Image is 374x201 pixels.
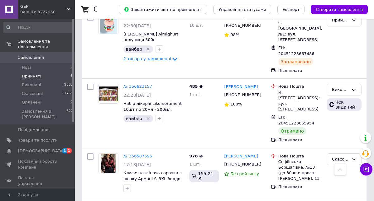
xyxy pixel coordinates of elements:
span: 22:28[DATE] [123,93,151,98]
span: 22:30[DATE] [123,23,151,28]
a: № 356623157 [123,84,152,89]
span: 2 товара у замовленні [123,57,171,61]
div: Нова Пошта [278,153,322,159]
span: 1 шт. [189,92,200,97]
a: Фото товару [98,14,118,34]
span: Експорт [282,7,300,12]
span: ЕН: 20451223667486 [278,45,314,56]
a: [PERSON_NAME] [224,84,258,90]
a: Набір лікерів Likorsortiment 10шт по 20мл - 200мл. [GEOGRAPHIC_DATA] [123,101,182,117]
div: Чек виданий [327,98,362,111]
span: 0 [71,100,73,105]
a: № 356587595 [123,154,152,158]
img: Фото товару [99,86,118,101]
span: Виконані [22,82,41,88]
div: Післяплата [278,68,322,73]
button: Експорт [277,5,305,14]
span: 17:13[DATE] [123,162,151,167]
div: Виконано [332,86,349,93]
button: Завантажити звіт по пром-оплаті [119,5,207,14]
a: Фото товару [98,84,118,104]
span: 1 [62,148,67,153]
span: ЕН: 20451223665954 [278,115,314,125]
div: Післяплата [278,137,322,143]
span: 0 [71,65,73,70]
span: 10 шт. [189,23,203,28]
button: Створити замовлення [311,5,368,14]
a: Створити замовлення [304,7,368,12]
span: 1755 [64,91,73,96]
a: Класична жіноча сорочка з шовку Армані S–3XL бордо [123,171,182,181]
img: Фото товару [101,154,116,173]
span: 978 ₴ [189,154,203,158]
div: Отримано [278,127,306,135]
span: Замовлення та повідомлення [18,39,75,50]
div: [PHONE_NUMBER] [223,160,261,168]
span: Показники роботи компанії [18,159,58,170]
span: 100% [230,102,242,106]
span: Повідомлення [18,127,48,133]
svg: Видалити мітку [146,47,151,52]
img: Фото товару [100,15,117,34]
a: 2 товара у замовленні [123,56,179,61]
svg: Видалити мітку [146,116,151,121]
div: Нова Пошта [278,84,322,89]
span: Замовлення [18,55,44,60]
span: Скасовані [22,91,43,96]
span: GEP [20,4,67,9]
button: Чат з покупцем [360,163,372,175]
div: [PHONE_NUMBER] [223,21,261,30]
a: Фото товару [98,153,118,173]
div: Прийнято [332,17,349,24]
span: Нові [22,65,31,70]
div: [PHONE_NUMBER] [223,91,261,99]
div: Заплановано [278,58,314,65]
span: 485 ₴ [189,84,203,89]
span: Прийняті [22,73,41,79]
span: вайбер [126,47,142,52]
span: 622 [66,109,73,120]
h1: Список замовлень [93,6,157,13]
span: Завантажити звіт по пром-оплаті [124,7,202,12]
input: Пошук [3,22,74,33]
span: Товари та послуги [18,138,58,143]
span: Замовлення з [PERSON_NAME] [22,109,66,120]
span: Оплачені [22,100,41,105]
div: с. [GEOGRAPHIC_DATA], №1: вул. [STREET_ADDRESS] [278,20,322,43]
div: 155.21 ₴ [189,170,219,182]
span: 8 [71,73,73,79]
span: 1 шт. [189,162,200,166]
span: Без рейтингу [230,171,259,176]
a: [PERSON_NAME] [224,153,258,159]
div: Скасовано [332,156,349,163]
div: Софіївська Борщагівка, №13 (до 30 кг): просп. [PERSON_NAME], 13 [278,159,322,182]
span: Панель управління [18,175,58,186]
span: [DEMOGRAPHIC_DATA] [18,148,64,154]
div: Післяплата [278,184,322,190]
span: 9882 [64,82,73,88]
div: м. [STREET_ADDRESS]: вул. [STREET_ADDRESS] [278,90,322,112]
span: вайбер [126,116,142,121]
span: Створити замовлення [316,7,363,12]
span: 98% [230,32,239,37]
span: 1 [67,148,72,153]
a: [PERSON_NAME] Almighurt полуниця 500г [GEOGRAPHIC_DATA] [123,32,178,48]
span: Управління статусами [218,7,266,12]
div: Ваш ID: 3227950 [20,9,75,15]
button: Управління статусами [213,5,271,14]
